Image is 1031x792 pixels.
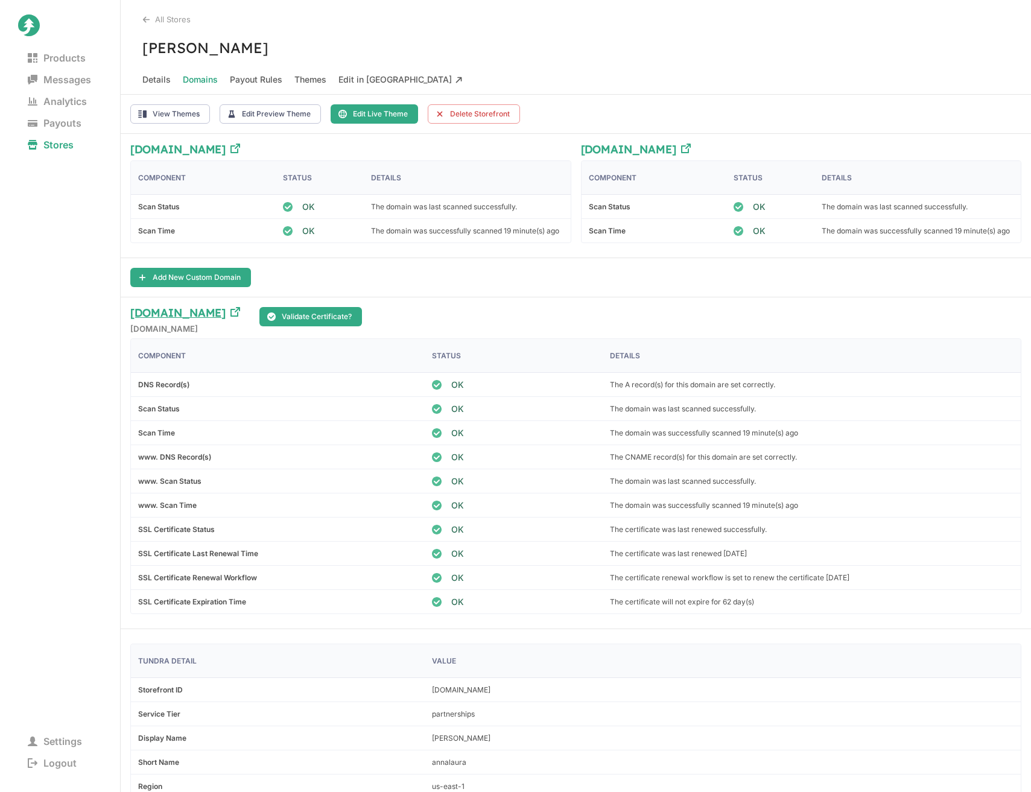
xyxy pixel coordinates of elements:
span: Details [142,71,171,88]
span: Themes [294,71,326,88]
div: Tundra Detail [131,644,425,677]
p: The certificate renewal workflow is set to renew the certificate [DATE] [610,573,849,582]
span: Payout Rules [230,71,282,88]
b: SSL Certificate Status [138,525,215,534]
a: [DOMAIN_NAME] [581,144,691,160]
button: Edit Preview Theme [220,104,321,124]
span: Payouts [18,115,91,131]
div: Component [582,161,726,194]
span: OK [302,227,315,235]
div: Details [814,161,1021,194]
b: Short Name [138,758,179,767]
p: The domain was last scanned successfully. [371,202,517,211]
span: OK [302,203,315,211]
b: SSL Certificate Expiration Time [138,597,246,606]
b: Scan Time [138,428,175,437]
button: View Themes [130,104,210,124]
b: SSL Certificate Renewal Workflow [138,573,257,582]
span: OK [451,598,464,606]
div: Component [131,161,276,194]
p: The A record(s) for this domain are set correctly. [610,380,775,389]
p: The domain was successfully scanned 19 minute(s) ago [371,226,559,235]
h3: [DOMAIN_NAME] [581,144,676,160]
b: Scan Status [589,202,630,211]
button: Add New Custom Domain [130,268,251,287]
p: The certificate was last renewed successfully. [610,525,767,534]
a: [DOMAIN_NAME] [130,144,240,160]
b: Scan Time [589,226,626,235]
div: Component [131,339,425,372]
b: Scan Status [138,404,180,413]
span: OK [451,381,464,389]
b: DNS Record(s) [138,380,189,389]
p: The domain was successfully scanned 19 minute(s) ago [822,226,1010,235]
p: The domain was successfully scanned 19 minute(s) ago [610,428,798,437]
p: us-east-1 [432,782,465,791]
p: The CNAME record(s) for this domain are set correctly. [610,452,797,461]
b: Display Name [138,733,186,743]
span: OK [451,501,464,510]
div: Status [425,339,603,372]
span: OK [451,453,464,461]
h3: [PERSON_NAME] [121,39,1031,57]
span: OK [451,525,464,534]
button: Delete Storefront [428,104,520,124]
button: Validate Certificate? [259,307,362,326]
span: Stores [18,136,83,153]
div: Details [603,339,1021,372]
p: The certificate will not expire for 62 day(s) [610,597,754,606]
span: Edit in [GEOGRAPHIC_DATA] [338,71,463,88]
span: OK [451,550,464,558]
span: Domains [183,71,218,88]
div: Value [425,644,1021,677]
span: Logout [18,755,86,771]
span: OK [753,227,766,235]
span: OK [451,574,464,582]
span: OK [451,429,464,437]
span: OK [451,405,464,413]
p: The domain was last scanned successfully. [610,404,756,413]
div: Status [726,161,814,194]
a: [DOMAIN_NAME] [130,307,240,324]
span: Analytics [18,93,97,110]
p: The certificate was last renewed [DATE] [610,549,747,558]
p: [PERSON_NAME] [432,733,490,743]
span: OK [451,477,464,486]
div: All Stores [142,14,1031,24]
b: Storefront ID [138,685,183,694]
p: annalaura [432,758,466,767]
span: Products [18,49,95,66]
button: Edit Live Theme [331,104,418,124]
b: www. Scan Time [138,501,197,510]
h3: [DOMAIN_NAME] [130,144,226,160]
span: Settings [18,733,92,750]
h5: [DOMAIN_NAME] [130,324,240,338]
b: www. DNS Record(s) [138,452,211,461]
b: Scan Time [138,226,175,235]
p: [DOMAIN_NAME] [432,685,490,694]
div: Details [364,161,570,194]
p: The domain was last scanned successfully. [610,477,756,486]
b: Scan Status [138,202,180,211]
span: Messages [18,71,101,88]
b: Service Tier [138,709,180,718]
b: www. Scan Status [138,477,201,486]
p: The domain was last scanned successfully. [822,202,968,211]
h3: [DOMAIN_NAME] [130,307,226,324]
b: SSL Certificate Last Renewal Time [138,549,258,558]
div: Status [276,161,364,194]
span: OK [753,203,766,211]
p: The domain was successfully scanned 19 minute(s) ago [610,501,798,510]
b: Region [138,782,162,791]
p: partnerships [432,709,475,718]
